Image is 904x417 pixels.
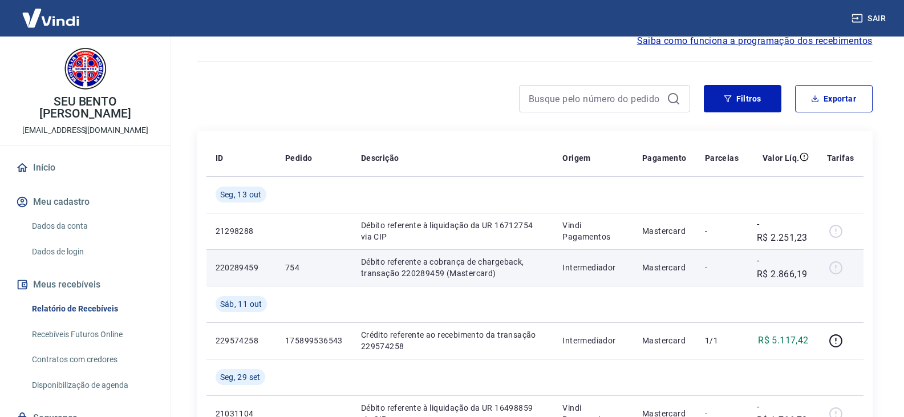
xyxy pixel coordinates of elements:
[795,85,873,112] button: Exportar
[642,152,687,164] p: Pagamento
[27,374,157,397] a: Disponibilização de agenda
[642,335,687,346] p: Mastercard
[529,90,662,107] input: Busque pelo número do pedido
[827,152,854,164] p: Tarifas
[216,225,267,237] p: 21298288
[757,217,809,245] p: -R$ 2.251,23
[642,225,687,237] p: Mastercard
[216,152,224,164] p: ID
[27,297,157,321] a: Relatório de Recebíveis
[14,189,157,214] button: Meu cadastro
[22,124,148,136] p: [EMAIL_ADDRESS][DOMAIN_NAME]
[705,335,739,346] p: 1/1
[216,262,267,273] p: 220289459
[361,220,545,242] p: Débito referente à liquidação da UR 16712754 via CIP
[14,1,88,35] img: Vindi
[27,323,157,346] a: Recebíveis Futuros Online
[562,335,624,346] p: Intermediador
[562,262,624,273] p: Intermediador
[361,256,545,279] p: Débito referente a cobrança de chargeback, transação 220289459 (Mastercard)
[285,335,343,346] p: 175899536543
[27,214,157,238] a: Dados da conta
[63,46,108,91] img: 86ac45dd-4391-4607-9185-c2f699ea95bd.jpeg
[361,329,545,352] p: Crédito referente ao recebimento da transação 229574258
[758,334,808,347] p: R$ 5.117,42
[705,225,739,237] p: -
[285,262,343,273] p: 754
[562,152,590,164] p: Origem
[285,152,312,164] p: Pedido
[705,152,739,164] p: Parcelas
[704,85,781,112] button: Filtros
[27,348,157,371] a: Contratos com credores
[9,96,161,120] p: SEU BENTO [PERSON_NAME]
[220,371,261,383] span: Seg, 29 set
[27,240,157,264] a: Dados de login
[220,298,262,310] span: Sáb, 11 out
[757,254,809,281] p: -R$ 2.866,19
[849,8,890,29] button: Sair
[705,262,739,273] p: -
[216,335,267,346] p: 229574258
[637,34,873,48] a: Saiba como funciona a programação dos recebimentos
[642,262,687,273] p: Mastercard
[562,220,624,242] p: Vindi Pagamentos
[220,189,262,200] span: Seg, 13 out
[14,272,157,297] button: Meus recebíveis
[361,152,399,164] p: Descrição
[763,152,800,164] p: Valor Líq.
[14,155,157,180] a: Início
